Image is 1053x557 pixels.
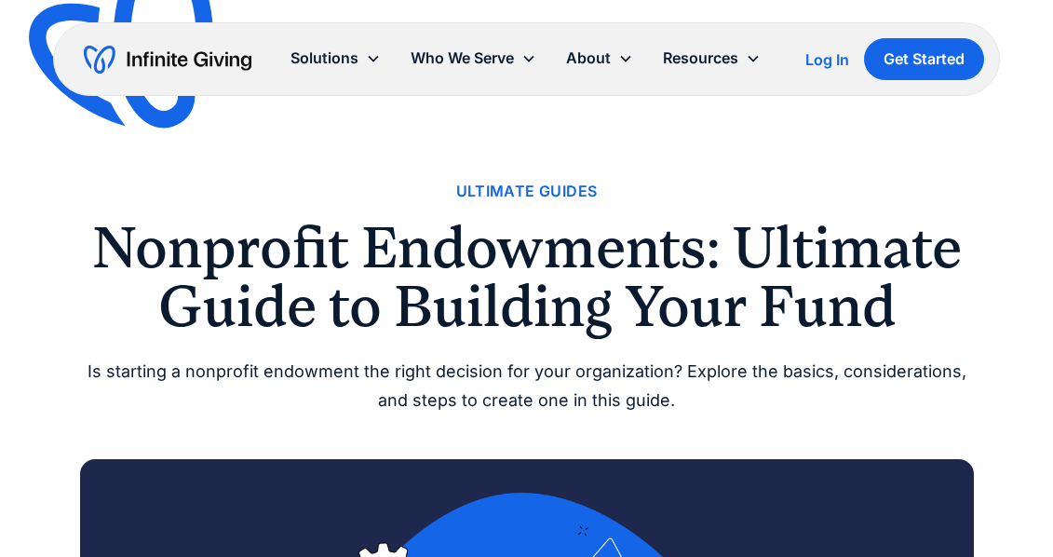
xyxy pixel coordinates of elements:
[551,38,648,78] div: About
[864,38,984,80] a: Get Started
[276,38,396,78] div: Solutions
[456,179,598,204] a: Ultimate Guides
[411,46,514,71] div: Who We Serve
[805,52,849,67] div: Log In
[80,358,974,414] div: Is starting a nonprofit endowment the right decision for your organization? Explore the basics, c...
[805,48,849,71] a: Log In
[84,45,251,75] a: home
[566,46,611,71] div: About
[290,46,358,71] div: Solutions
[663,46,738,71] div: Resources
[396,38,551,78] div: Who We Serve
[80,219,974,335] h1: Nonprofit Endowments: Ultimate Guide to Building Your Fund
[648,38,776,78] div: Resources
